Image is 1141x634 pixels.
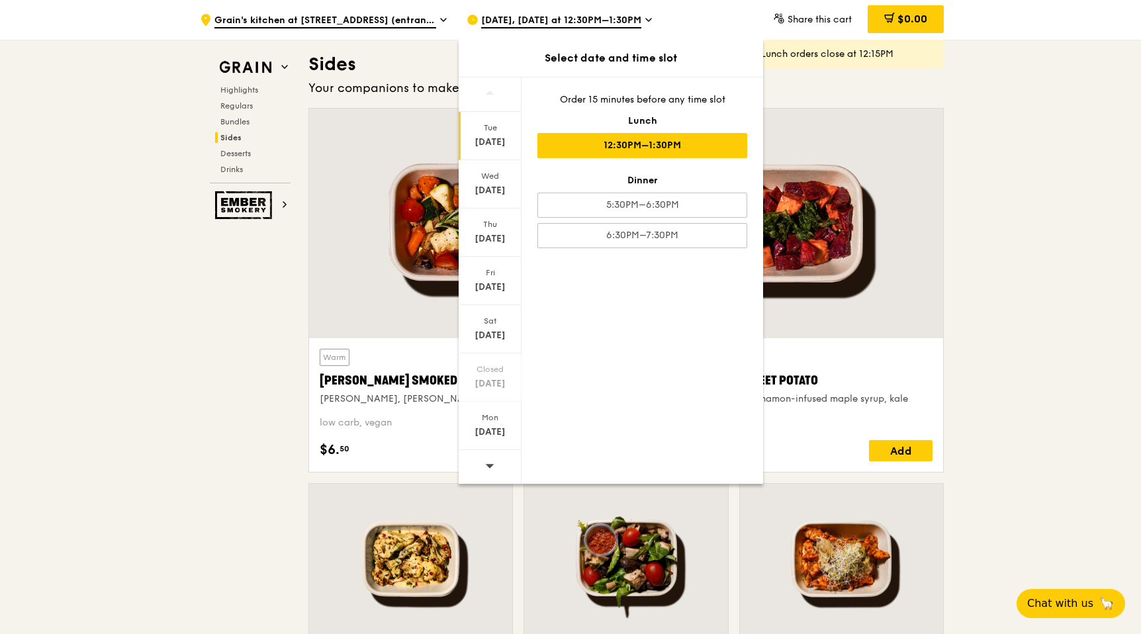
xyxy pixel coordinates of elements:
[461,329,520,342] div: [DATE]
[220,101,253,111] span: Regulars
[215,56,276,79] img: Grain web logo
[461,267,520,278] div: Fri
[788,14,852,25] span: Share this cart
[1099,596,1115,611] span: 🦙
[308,52,944,76] h3: Sides
[537,223,747,248] div: 6:30PM–7:30PM
[897,13,927,25] span: $0.00
[340,443,349,454] span: 50
[461,281,520,294] div: [DATE]
[220,133,242,142] span: Sides
[320,440,340,460] span: $6.
[461,316,520,326] div: Sat
[461,232,520,246] div: [DATE]
[461,364,520,375] div: Closed
[537,193,747,218] div: 5:30PM–6:30PM
[461,426,520,439] div: [DATE]
[537,93,747,107] div: Order 15 minutes before any time slot
[459,50,763,66] div: Select date and time slot
[537,133,747,158] div: 12:30PM–1:30PM
[481,14,641,28] span: [DATE], [DATE] at 12:30PM–1:30PM
[320,392,610,406] div: [PERSON_NAME], [PERSON_NAME], cherry tomato
[461,219,520,230] div: Thu
[643,392,933,406] div: sarawak black pepper, cinnamon-infused maple syrup, kale
[537,114,747,128] div: Lunch
[537,174,747,187] div: Dinner
[1017,589,1125,618] button: Chat with us🦙
[461,122,520,133] div: Tue
[220,117,250,126] span: Bundles
[461,184,520,197] div: [DATE]
[220,165,243,174] span: Drinks
[461,171,520,181] div: Wed
[214,14,436,28] span: Grain's kitchen at [STREET_ADDRESS] (entrance along [PERSON_NAME][GEOGRAPHIC_DATA])
[869,440,933,461] div: Add
[461,136,520,149] div: [DATE]
[320,371,610,390] div: [PERSON_NAME] Smoked Veggies
[461,377,520,390] div: [DATE]
[461,412,520,423] div: Mon
[643,371,933,390] div: Maple Cinnamon Sweet Potato
[1027,596,1093,611] span: Chat with us
[308,79,944,97] div: Your companions to make it a wholesome meal.
[220,85,258,95] span: Highlights
[320,349,349,366] div: Warm
[761,48,933,61] div: Lunch orders close at 12:15PM
[643,416,933,430] div: vegan
[215,191,276,219] img: Ember Smokery web logo
[320,416,610,430] div: low carb, vegan
[220,149,251,158] span: Desserts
